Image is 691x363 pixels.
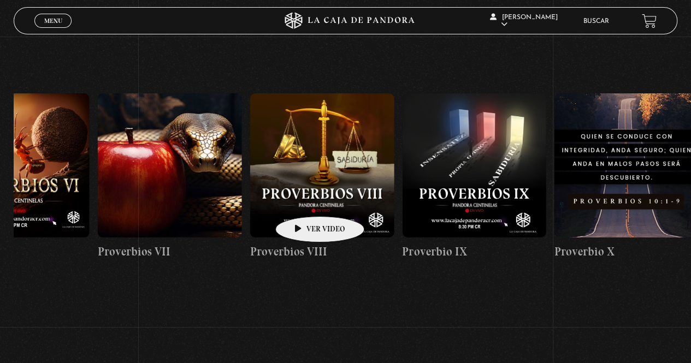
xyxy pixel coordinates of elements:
[642,14,657,28] a: View your shopping cart
[403,36,547,318] a: Proverbio IX
[403,243,547,260] h4: Proverbio IX
[250,36,394,318] a: Proverbios VIII
[98,36,242,318] a: Proverbios VII
[40,27,66,34] span: Cerrar
[583,18,609,25] a: Buscar
[98,243,242,260] h4: Proverbios VII
[14,9,33,28] button: Previous
[250,243,394,260] h4: Proverbios VIII
[490,14,558,28] span: [PERSON_NAME]
[44,17,62,24] span: Menu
